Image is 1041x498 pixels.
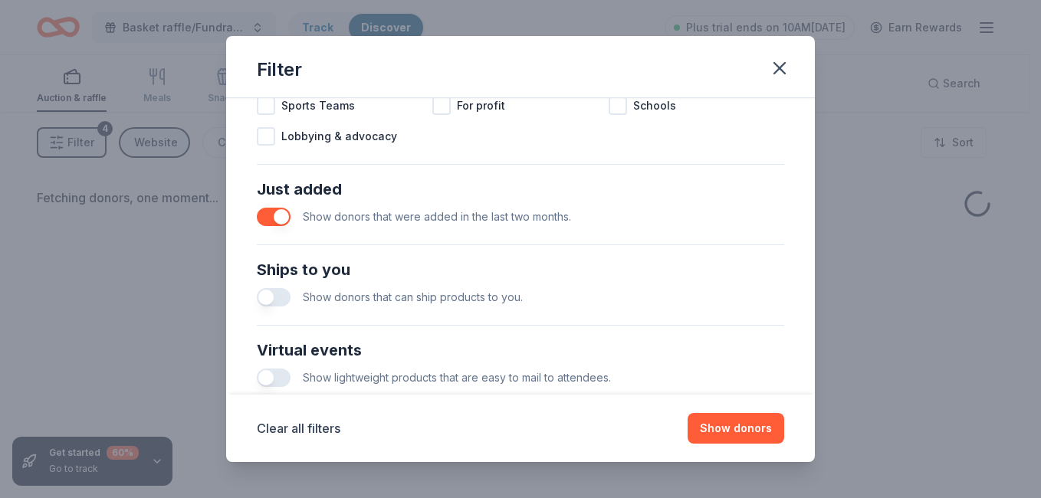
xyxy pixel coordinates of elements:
[257,177,784,201] div: Just added
[281,97,355,115] span: Sports Teams
[257,257,784,282] div: Ships to you
[457,97,505,115] span: For profit
[303,210,571,223] span: Show donors that were added in the last two months.
[688,413,784,444] button: Show donors
[257,338,784,362] div: Virtual events
[303,371,611,384] span: Show lightweight products that are easy to mail to attendees.
[281,127,397,146] span: Lobbying & advocacy
[257,419,340,437] button: Clear all filters
[633,97,676,115] span: Schools
[257,57,302,82] div: Filter
[303,290,523,303] span: Show donors that can ship products to you.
